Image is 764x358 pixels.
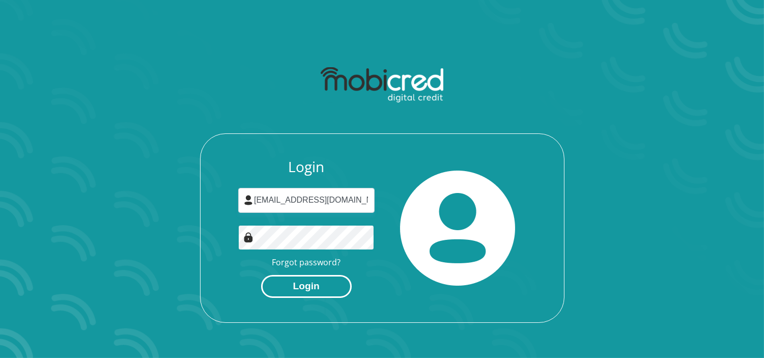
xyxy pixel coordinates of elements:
[243,195,253,205] img: user-icon image
[238,188,375,213] input: Username
[272,257,341,268] a: Forgot password?
[261,275,352,298] button: Login
[238,158,375,176] h3: Login
[243,232,253,242] img: Image
[321,67,443,103] img: mobicred logo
